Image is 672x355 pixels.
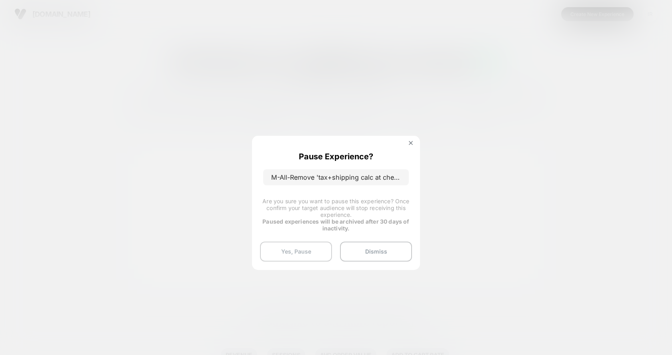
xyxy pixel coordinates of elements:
span: Are you sure you want to pause this experience? Once confirm your target audience will stop recei... [262,198,409,218]
button: Yes, Pause [260,242,332,262]
p: M-All-Remove 'tax+shipping calc at checkout' [263,169,409,185]
button: Dismiss [340,242,412,262]
img: close [409,141,413,145]
p: Pause Experience? [299,152,373,161]
strong: Paused experiences will be archived after 30 days of inactivity. [262,218,409,232]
